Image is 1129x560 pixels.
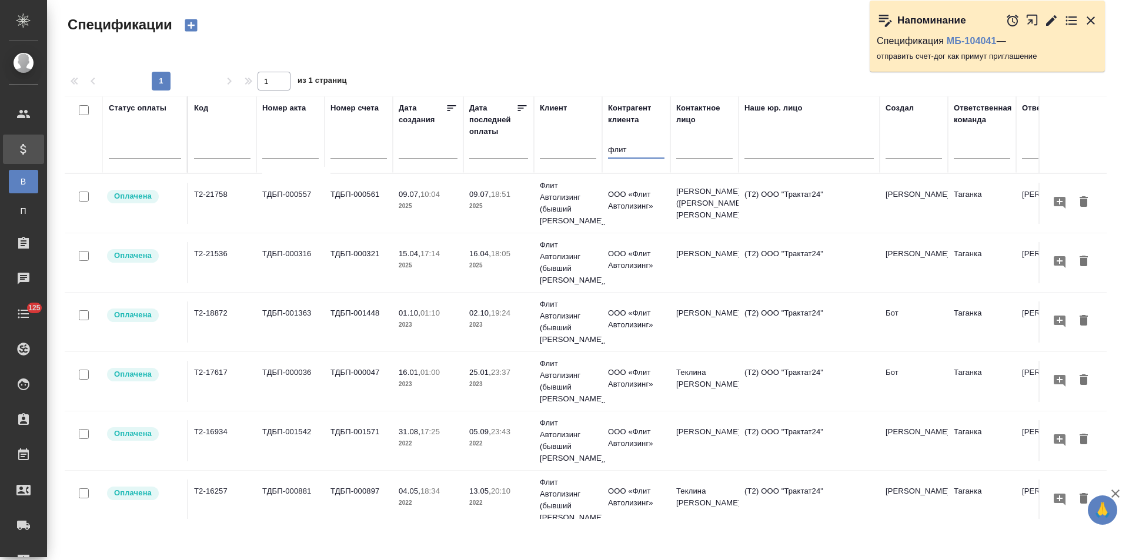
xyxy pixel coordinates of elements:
[469,438,528,450] p: 2022
[1016,301,1084,343] td: [PERSON_NAME]
[880,301,948,343] td: Бот
[469,249,491,258] p: 16.04,
[21,302,48,314] span: 125
[469,200,528,212] p: 2025
[188,242,256,283] td: Т2-21536
[491,368,510,377] p: 23:37
[399,319,457,331] p: 2023
[540,358,596,405] p: Флит Автолизинг (бывший [PERSON_NAME])
[420,308,440,317] p: 01:10
[880,420,948,461] td: [PERSON_NAME]
[948,479,1016,521] td: Таганка
[399,102,446,126] div: Дата создания
[325,301,393,343] td: ТДБП-001448
[114,487,152,499] p: Оплачена
[469,102,516,138] div: Дата последней оплаты
[877,35,1098,47] p: Спецификация —
[194,102,208,114] div: Код
[608,367,664,390] p: ООО «Флит Автолизинг»
[1074,251,1094,273] button: Удалить
[256,242,325,283] td: ТДБП-000316
[947,36,997,46] a: МБ-104041
[256,420,325,461] td: ТДБП-001542
[608,307,664,331] p: ООО «Флит Автолизинг»
[1093,498,1113,522] span: 🙏
[188,183,256,224] td: Т2-21758
[1016,242,1084,283] td: [PERSON_NAME]
[188,301,256,343] td: Т2-18872
[114,250,152,261] p: Оплачена
[256,479,325,521] td: ТДБП-000881
[15,176,32,187] span: В
[114,190,152,202] p: Оплачена
[469,378,528,390] p: 2023
[114,309,152,321] p: Оплачена
[325,242,393,283] td: ТДБП-000321
[897,15,966,26] p: Напоминание
[608,426,664,450] p: ООО «Флит Автолизинг»
[469,260,528,271] p: 2025
[469,487,491,495] p: 13.05,
[886,102,914,114] div: Создал
[469,497,528,509] p: 2022
[325,183,393,224] td: ТДБП-000561
[877,51,1098,62] p: отправить счет-дог как примут приглашение
[188,479,256,521] td: Т2-16257
[491,487,510,495] p: 20:10
[739,301,880,343] td: (Т2) ООО "Трактат24"
[608,189,664,212] p: ООО «Флит Автолизинг»
[1016,183,1084,224] td: [PERSON_NAME]
[420,487,440,495] p: 18:34
[739,420,880,461] td: (Т2) ООО "Трактат24"
[114,368,152,380] p: Оплачена
[1016,420,1084,461] td: [PERSON_NAME]
[469,319,528,331] p: 2023
[420,190,440,199] p: 10:04
[670,479,739,521] td: Теклина [PERSON_NAME]
[399,427,420,436] p: 31.08,
[670,301,739,343] td: [PERSON_NAME]
[676,102,733,126] div: Контактное лицо
[15,205,32,217] span: П
[399,200,457,212] p: 2025
[948,183,1016,224] td: Таганка
[954,102,1012,126] div: Ответственная команда
[739,479,880,521] td: (Т2) ООО "Трактат24"
[880,361,948,402] td: Бот
[1074,192,1094,213] button: Удалить
[399,378,457,390] p: 2023
[330,102,379,114] div: Номер счета
[177,15,205,35] button: Создать
[1044,14,1058,28] button: Редактировать
[491,427,510,436] p: 23:43
[1074,429,1094,451] button: Удалить
[1026,8,1039,33] button: Открыть в новой вкладке
[469,190,491,199] p: 09.07,
[948,420,1016,461] td: Таганка
[540,239,596,286] p: Флит Автолизинг (бывший [PERSON_NAME])
[948,361,1016,402] td: Таганка
[491,308,510,317] p: 19:24
[399,368,420,377] p: 16.01,
[325,420,393,461] td: ТДБП-001571
[608,248,664,271] p: ООО «Флит Автолизинг»
[1074,370,1094,391] button: Удалить
[1074,310,1094,332] button: Удалить
[420,427,440,436] p: 17:25
[420,249,440,258] p: 17:14
[1016,479,1084,521] td: [PERSON_NAME]
[1074,488,1094,510] button: Удалить
[1084,14,1098,28] button: Закрыть
[420,368,440,377] p: 01:00
[670,242,739,283] td: [PERSON_NAME]
[469,368,491,377] p: 25.01,
[109,102,166,114] div: Статус оплаты
[670,420,739,461] td: [PERSON_NAME]
[399,487,420,495] p: 04.05,
[540,180,596,227] p: Флит Автолизинг (бывший [PERSON_NAME])
[1064,14,1078,28] button: Перейти в todo
[880,479,948,521] td: [PERSON_NAME]
[469,308,491,317] p: 02.10,
[188,420,256,461] td: Т2-16934
[880,183,948,224] td: [PERSON_NAME]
